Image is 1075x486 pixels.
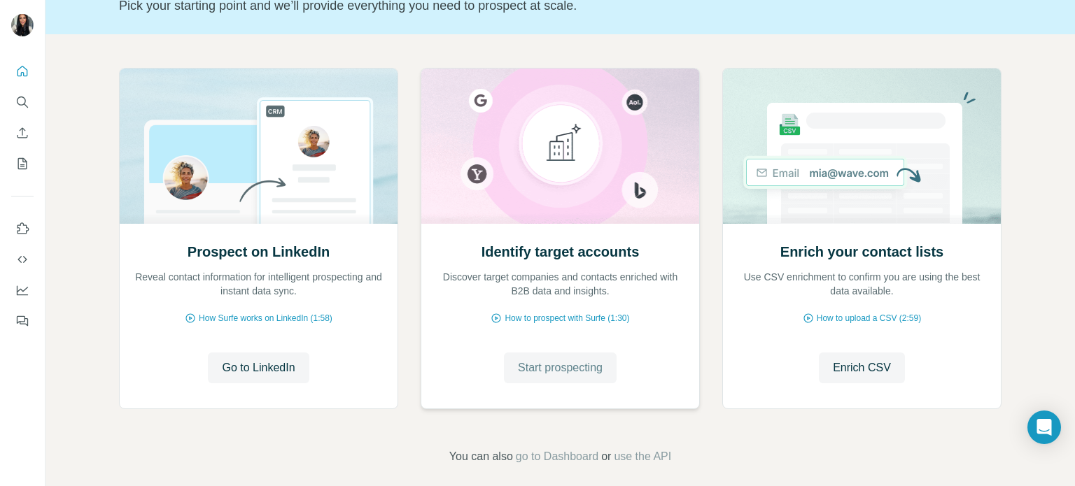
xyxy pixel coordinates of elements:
button: Go to LinkedIn [208,352,309,383]
span: Enrich CSV [833,359,891,376]
span: or [601,448,611,465]
span: How to prospect with Surfe (1:30) [505,312,629,324]
button: Start prospecting [504,352,617,383]
span: Go to LinkedIn [222,359,295,376]
button: Dashboard [11,278,34,303]
button: My lists [11,151,34,176]
img: Prospect on LinkedIn [119,69,398,224]
button: use the API [614,448,671,465]
div: Open Intercom Messenger [1027,410,1061,444]
button: go to Dashboard [516,448,598,465]
p: Use CSV enrichment to confirm you are using the best data available. [737,270,987,298]
p: Discover target companies and contacts enriched with B2B data and insights. [435,270,685,298]
img: Enrich your contact lists [722,69,1002,224]
h2: Identify target accounts [482,242,640,262]
span: How Surfe works on LinkedIn (1:58) [199,312,332,324]
span: You can also [449,448,513,465]
button: Feedback [11,308,34,334]
button: Quick start [11,59,34,84]
h2: Prospect on LinkedIn [188,242,330,262]
img: Identify target accounts [421,69,700,224]
button: Use Surfe API [11,247,34,272]
span: How to upload a CSV (2:59) [817,312,921,324]
button: Use Surfe on LinkedIn [11,216,34,241]
img: Avatar [11,14,34,36]
span: Start prospecting [518,359,603,376]
h2: Enrich your contact lists [780,242,943,262]
p: Reveal contact information for intelligent prospecting and instant data sync. [134,270,384,298]
button: Enrich CSV [11,120,34,145]
button: Search [11,90,34,115]
button: Enrich CSV [819,352,905,383]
